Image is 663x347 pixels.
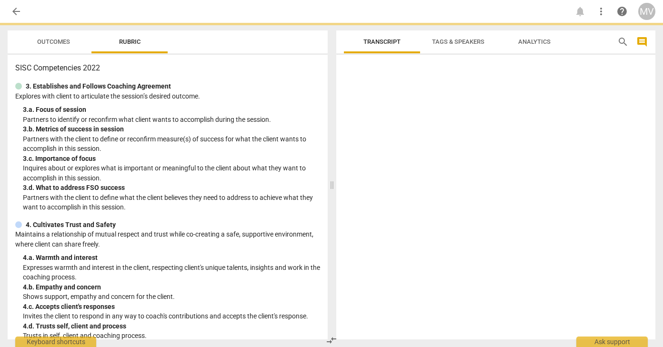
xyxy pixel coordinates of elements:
button: MV [638,3,655,20]
span: more_vert [595,6,607,17]
p: Trusts in self, client and coaching process. [23,331,320,341]
div: Keyboard shortcuts [15,337,96,347]
button: Search [615,34,631,50]
p: Shows support, empathy and concern for the client. [23,292,320,302]
span: compare_arrows [326,335,337,346]
span: Analytics [518,38,551,45]
a: Help [613,3,631,20]
p: Explores with client to articulate the session’s desired outcome. [15,91,320,101]
div: Ask support [576,337,648,347]
div: 4. d. Trusts self, client and process [23,321,320,331]
span: Tags & Speakers [432,38,484,45]
p: Maintains a relationship of mutual respect and trust while co-creating a safe, supportive environ... [15,229,320,249]
button: Show/Hide comments [634,34,650,50]
p: Partners with the client to define what the client believes they need to address to achieve what ... [23,193,320,212]
p: 4. Cultivates Trust and Safety [26,220,116,230]
h3: SISC Competencies 2022 [15,62,320,74]
div: 3. c. Importance of focus [23,154,320,164]
span: Transcript [363,38,401,45]
span: search [617,36,629,48]
span: Outcomes [37,38,70,45]
span: Rubric [119,38,141,45]
p: Inquires about or explores what is important or meaningful to the client about what they want to ... [23,163,320,183]
span: comment [636,36,648,48]
div: 4. b. Empathy and concern [23,282,320,292]
div: 4. a. Warmth and interest [23,253,320,263]
span: arrow_back [10,6,22,17]
p: Partners to identify or reconfirm what client wants to accomplish during the session. [23,115,320,125]
div: 3. d. What to address FSO success [23,183,320,193]
div: 3. a. Focus of session [23,105,320,115]
p: Partners with the client to define or reconfirm measure(s) of success for what the client wants t... [23,134,320,154]
p: Expresses warmth and interest in the client, respecting client's unique talents, insights and wor... [23,263,320,282]
div: 4. c. Accepts client's responses [23,302,320,312]
span: help [616,6,628,17]
div: 3. b. Metrics of success in session [23,124,320,134]
p: Invites the client to respond in any way to coach's contributions and accepts the client's response. [23,311,320,321]
p: 3. Establishes and Follows Coaching Agreement [26,81,171,91]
